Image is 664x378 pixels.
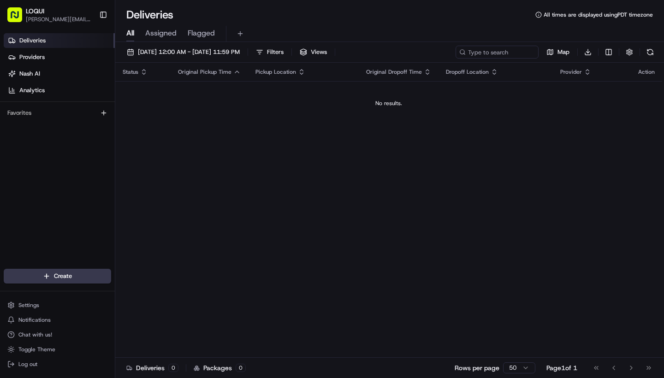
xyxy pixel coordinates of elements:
button: Chat with us! [4,328,111,341]
span: Filters [267,48,284,56]
h1: Deliveries [126,7,173,22]
div: No results. [119,100,658,107]
button: [DATE] 12:00 AM - [DATE] 11:59 PM [123,46,244,59]
span: Map [557,48,569,56]
span: Provider [560,68,582,76]
span: Assigned [145,28,177,39]
div: 0 [168,364,178,372]
button: [PERSON_NAME][EMAIL_ADDRESS][DOMAIN_NAME] [26,16,92,23]
span: All times are displayed using PDT timezone [544,11,653,18]
span: Dropoff Location [446,68,489,76]
div: Packages [194,363,246,372]
span: Notifications [18,316,51,324]
button: Map [542,46,574,59]
span: Flagged [188,28,215,39]
span: Chat with us! [18,331,52,338]
button: Refresh [644,46,657,59]
div: Favorites [4,106,111,120]
span: [DATE] 12:00 AM - [DATE] 11:59 PM [138,48,240,56]
span: Original Dropoff Time [366,68,422,76]
button: Settings [4,299,111,312]
div: 0 [236,364,246,372]
span: Original Pickup Time [178,68,231,76]
a: Providers [4,50,115,65]
a: Nash AI [4,66,115,81]
span: Nash AI [19,70,40,78]
span: Providers [19,53,45,61]
span: All [126,28,134,39]
span: Views [311,48,327,56]
span: Analytics [19,86,45,94]
button: Toggle Theme [4,343,111,356]
span: Toggle Theme [18,346,55,353]
span: Deliveries [19,36,46,45]
button: LOQUI[PERSON_NAME][EMAIL_ADDRESS][DOMAIN_NAME] [4,4,95,26]
div: Deliveries [126,363,178,372]
button: Create [4,269,111,283]
span: Pickup Location [255,68,296,76]
button: Views [296,46,331,59]
div: Page 1 of 1 [546,363,577,372]
button: LOQUI [26,6,44,16]
button: Log out [4,358,111,371]
button: Filters [252,46,288,59]
span: Log out [18,360,37,368]
a: Deliveries [4,33,115,48]
a: Analytics [4,83,115,98]
span: Settings [18,301,39,309]
span: Create [54,272,72,280]
input: Type to search [456,46,539,59]
div: Action [638,68,655,76]
span: Status [123,68,138,76]
button: Notifications [4,313,111,326]
p: Rows per page [455,363,499,372]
